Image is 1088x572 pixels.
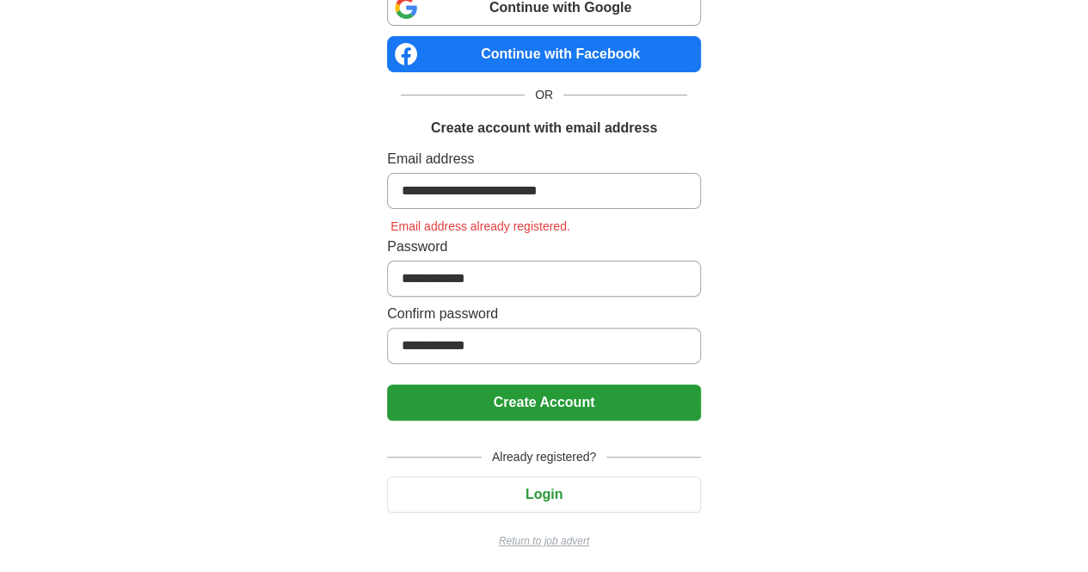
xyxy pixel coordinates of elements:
[387,487,701,501] a: Login
[387,304,701,324] label: Confirm password
[387,533,701,549] a: Return to job advert
[482,448,606,466] span: Already registered?
[387,219,574,233] span: Email address already registered.
[387,237,701,257] label: Password
[387,36,701,72] a: Continue with Facebook
[387,384,701,421] button: Create Account
[525,86,563,104] span: OR
[387,477,701,513] button: Login
[387,149,701,169] label: Email address
[431,118,657,138] h1: Create account with email address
